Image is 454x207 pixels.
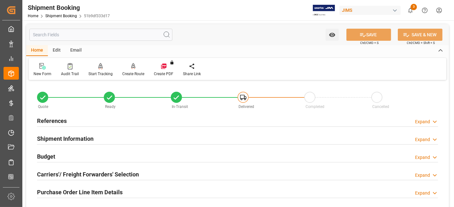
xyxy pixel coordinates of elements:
button: JIMS [339,4,403,16]
div: Expand [415,190,430,196]
a: Home [28,14,38,18]
span: In-Transit [172,104,188,109]
h2: Budget [37,152,55,161]
div: Expand [415,154,430,161]
span: Ctrl/CMD + Shift + S [407,40,435,45]
div: Expand [415,172,430,179]
button: open menu [326,29,339,41]
h2: Purchase Order Line Item Details [37,188,123,196]
div: Expand [415,136,430,143]
div: Home [26,45,48,56]
div: New Form [34,71,51,77]
button: show 3 new notifications [403,3,418,18]
h2: References [37,117,67,125]
span: Quote [38,104,49,109]
a: Shipment Booking [45,14,77,18]
div: Start Tracking [88,71,113,77]
span: Ctrl/CMD + S [360,40,379,45]
span: Cancelled [372,104,389,109]
div: Email [65,45,87,56]
div: Create Route [122,71,144,77]
button: SAVE [346,29,391,41]
div: Expand [415,118,430,125]
input: Search Fields [29,29,172,41]
span: Completed [306,104,324,109]
img: Exertis%20JAM%20-%20Email%20Logo.jpg_1722504956.jpg [313,5,335,16]
span: Ready [105,104,116,109]
div: Edit [48,45,65,56]
div: Share Link [183,71,201,77]
span: Delivered [238,104,254,109]
div: Audit Trail [61,71,79,77]
button: SAVE & NEW [398,29,443,41]
h2: Carriers'/ Freight Forwarders' Selection [37,170,139,179]
button: Help Center [418,3,432,18]
span: 3 [411,4,417,10]
div: JIMS [339,6,401,15]
div: Shipment Booking [28,3,110,12]
h2: Shipment Information [37,134,94,143]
